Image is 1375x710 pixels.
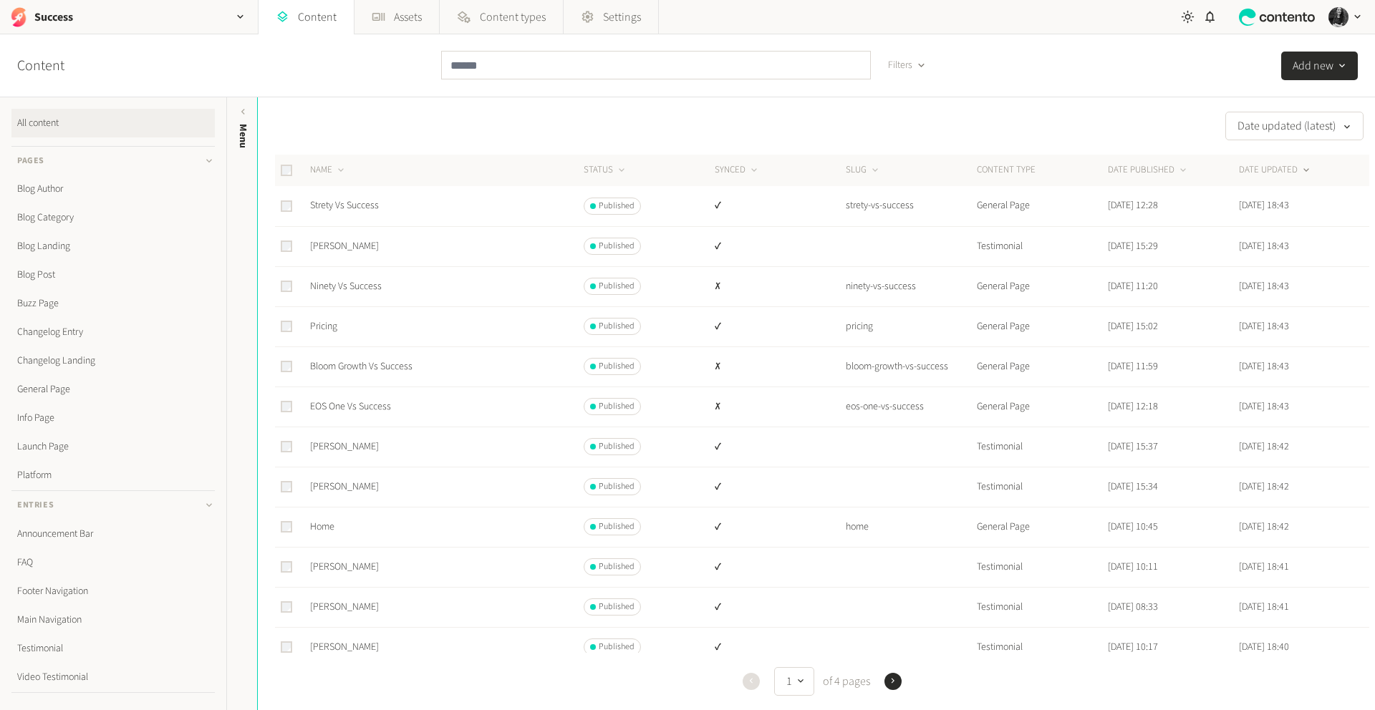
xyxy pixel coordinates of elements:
[976,467,1107,507] td: Testimonial
[11,203,215,232] a: Blog Category
[11,634,215,663] a: Testimonial
[310,399,391,414] a: EOS One Vs Success
[714,386,845,427] td: ✘
[714,467,845,507] td: ✔
[1225,112,1364,140] button: Date updated (latest)
[480,9,546,26] span: Content types
[310,439,379,454] a: [PERSON_NAME]
[888,58,912,73] span: Filters
[714,226,845,266] td: ✔
[599,360,635,373] span: Published
[1239,600,1289,614] time: [DATE] 18:41
[714,266,845,306] td: ✘
[774,667,814,696] button: 1
[1108,399,1158,414] time: [DATE] 12:18
[976,427,1107,467] td: Testimonial
[11,577,215,606] a: Footer Navigation
[599,440,635,453] span: Published
[11,261,215,289] a: Blog Post
[34,9,73,26] h2: Success
[1108,198,1158,213] time: [DATE] 12:28
[310,163,347,177] button: NAME
[976,226,1107,266] td: Testimonial
[310,239,379,253] a: [PERSON_NAME]
[310,359,412,374] a: Bloom Growth Vs Success
[1239,239,1289,253] time: [DATE] 18:43
[976,386,1107,427] td: General Page
[820,673,870,690] span: of 4 pages
[877,51,937,79] button: Filters
[1239,279,1289,293] time: [DATE] 18:43
[11,520,215,548] a: Announcement Bar
[714,306,845,346] td: ✔
[845,186,976,226] td: strety-vs-success
[236,124,251,148] span: Menu
[1108,640,1158,654] time: [DATE] 10:17
[845,346,976,386] td: bloom-growth-vs-success
[714,346,845,386] td: ✘
[599,400,635,413] span: Published
[714,627,845,667] td: ✔
[714,587,845,627] td: ✔
[11,663,215,691] a: Video Testimonial
[599,600,635,613] span: Published
[11,606,215,634] a: Main Navigation
[599,280,635,293] span: Published
[1239,319,1289,334] time: [DATE] 18:43
[599,320,635,333] span: Published
[599,480,635,493] span: Published
[976,266,1107,306] td: General Page
[976,627,1107,667] td: Testimonial
[11,461,215,490] a: Platform
[584,163,627,177] button: STATUS
[603,9,641,26] span: Settings
[1239,439,1289,454] time: [DATE] 18:42
[845,266,976,306] td: ninety-vs-success
[599,520,635,533] span: Published
[1108,600,1158,614] time: [DATE] 08:33
[976,155,1107,186] th: CONTENT TYPE
[11,289,215,318] a: Buzz Page
[714,507,845,547] td: ✔
[310,600,379,614] a: [PERSON_NAME]
[11,346,215,375] a: Changelog Landing
[17,55,97,77] h2: Content
[599,240,635,253] span: Published
[9,7,29,27] img: Success
[599,560,635,573] span: Published
[714,186,845,226] td: ✔
[1108,163,1189,177] button: DATE PUBLISHED
[599,200,635,213] span: Published
[11,404,215,432] a: Info Page
[1108,319,1158,334] time: [DATE] 15:02
[310,198,379,213] a: Strety Vs Success
[11,375,215,404] a: General Page
[845,306,976,346] td: pricing
[11,232,215,261] a: Blog Landing
[1108,439,1158,454] time: [DATE] 15:37
[1239,520,1289,534] time: [DATE] 18:42
[310,640,379,654] a: [PERSON_NAME]
[310,480,379,494] a: [PERSON_NAME]
[1108,520,1158,534] time: [DATE] 10:45
[1239,480,1289,494] time: [DATE] 18:42
[1108,480,1158,494] time: [DATE] 15:34
[845,507,976,547] td: home
[1108,359,1158,374] time: [DATE] 11:59
[976,186,1107,226] td: General Page
[1239,560,1289,574] time: [DATE] 18:41
[1108,239,1158,253] time: [DATE] 15:29
[11,318,215,346] a: Changelog Entry
[11,109,215,137] a: All content
[17,155,44,167] span: Pages
[1239,399,1289,414] time: [DATE] 18:43
[1281,52,1358,80] button: Add new
[976,306,1107,346] td: General Page
[1239,640,1289,654] time: [DATE] 18:40
[1108,279,1158,293] time: [DATE] 11:20
[310,319,337,334] a: Pricing
[11,432,215,461] a: Launch Page
[599,641,635,653] span: Published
